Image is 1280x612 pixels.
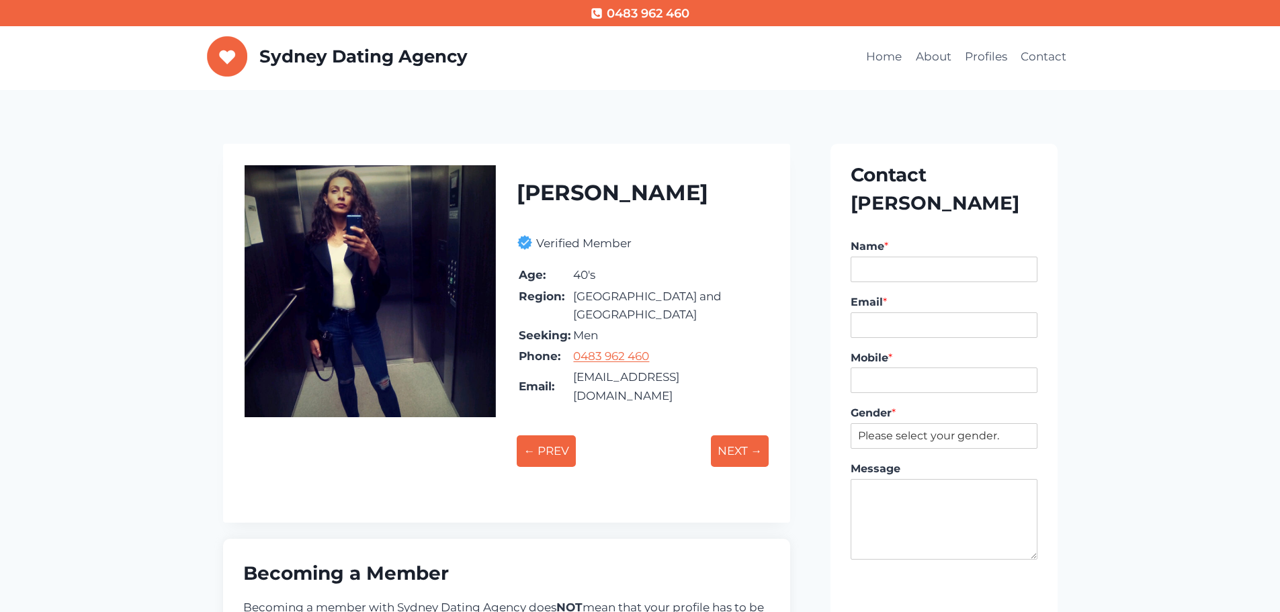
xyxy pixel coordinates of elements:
label: Gender [851,406,1037,421]
p: ← PREV [517,435,576,467]
label: Message [851,462,1037,476]
span: 0483 962 460 [607,4,689,24]
a: Contact [1014,41,1073,73]
img: Sydney Dating Agency [207,36,248,77]
strong: Region: [519,290,564,303]
a: Sydney Dating Agency [207,36,468,77]
a: 0483 962 460 [573,349,649,363]
strong: Email: [519,380,554,393]
td: [GEOGRAPHIC_DATA] and [GEOGRAPHIC_DATA] [572,287,767,324]
label: Mobile [851,351,1037,365]
label: Email [851,296,1037,310]
strong: Seeking: [519,329,570,342]
a: NEXT → [711,424,769,478]
a: Profiles [958,41,1014,73]
nav: Primary [859,41,1074,73]
h1: [PERSON_NAME] [517,177,769,209]
strong: Age: [519,268,546,281]
p: Verified Member [536,234,632,253]
input: Mobile [851,367,1037,393]
td: Men [572,326,767,345]
a: About [908,41,957,73]
p: Sydney Dating Agency [259,46,468,67]
a: 0483 962 460 [591,4,689,24]
a: Home [859,41,908,73]
label: Name [851,240,1037,254]
p: NEXT → [711,435,769,467]
h2: Becoming a Member [243,559,771,587]
strong: Phone: [519,349,560,363]
a: ← PREV [517,424,576,478]
h2: Contact [PERSON_NAME] [851,161,1037,217]
img: verified-badge.png [517,234,536,251]
td: 40's [572,265,767,285]
td: [EMAIL_ADDRESS][DOMAIN_NAME] [572,367,767,405]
